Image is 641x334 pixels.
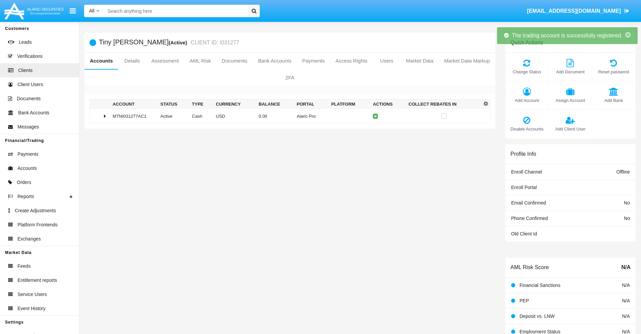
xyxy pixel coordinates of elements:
[527,8,621,14] span: [EMAIL_ADDRESS][DOMAIN_NAME]
[596,97,632,104] span: Add Bank
[213,109,256,123] td: USD
[17,263,31,270] span: Feeds
[17,221,58,228] span: Platform Frontends
[158,99,189,109] th: Status
[84,70,495,86] a: 2FA
[297,53,330,69] a: Payments
[596,69,632,75] span: Reset password
[17,235,41,243] span: Exchanges
[370,99,406,109] th: Actions
[552,126,589,132] span: Add Client User
[17,95,41,102] span: Documents
[18,109,49,116] span: Bank Accounts
[294,109,329,123] td: Alaric Pro
[17,81,43,88] span: Client Users
[622,298,630,303] span: N/A
[622,283,630,288] span: N/A
[520,298,529,303] span: PEP
[373,53,400,69] a: Users
[294,99,329,109] th: Portal
[439,53,495,69] a: Market Data Markup
[17,193,34,200] span: Reports
[328,99,370,109] th: Platform
[99,39,239,46] h5: Tiny [PERSON_NAME]
[511,185,537,190] span: Enroll Portal
[189,99,213,109] th: Type
[511,216,548,221] span: Phone Confirmed
[509,126,545,132] span: Disable Accounts
[216,53,253,69] a: Documents
[104,5,246,17] input: Search
[253,53,297,69] a: Bank Accounts
[511,200,546,206] span: Email Confirmed
[509,69,545,75] span: Change Status
[17,123,39,131] span: Messages
[511,231,537,236] span: Old Client Id
[84,7,104,14] a: All
[512,33,622,38] span: The trading account is successfully registered.
[15,207,56,214] span: Create Adjustments
[17,179,31,186] span: Orders
[17,53,42,60] span: Verifications
[520,283,560,288] span: Financial Sanctions
[622,313,630,319] span: N/A
[510,151,536,157] h6: Profile Info
[19,39,32,46] span: Leads
[110,99,158,109] th: Account
[17,151,38,158] span: Payments
[624,216,630,221] span: No
[621,263,631,271] span: N/A
[17,291,47,298] span: Service Users
[110,109,158,123] td: MTNI031277AC1
[17,165,37,172] span: Accounts
[184,53,216,69] a: AML Risk
[17,305,45,312] span: Event History
[17,277,57,284] span: Entitlement reports
[510,264,549,270] h6: AML Risk Score
[118,53,146,69] a: Details
[3,1,65,21] img: Logo image
[524,2,633,21] a: [EMAIL_ADDRESS][DOMAIN_NAME]
[509,97,545,104] span: Add Account
[624,200,630,206] span: No
[169,39,189,46] div: (Active)
[189,40,239,45] small: CLIENT ID: I031277
[330,53,373,69] a: Access Rights
[189,109,213,123] td: Cash
[84,53,118,69] a: Accounts
[400,53,439,69] a: Market Data
[213,99,256,109] th: Currency
[256,109,294,123] td: 0.00
[256,99,294,109] th: Balance
[552,97,589,104] span: Assign Account
[406,99,482,109] th: Collect Rebates In
[146,53,184,69] a: Assessment
[552,69,589,75] span: Add Document
[616,169,630,175] span: Offline
[18,67,33,74] span: Clients
[89,8,95,13] span: All
[520,313,555,319] span: Deposit vs. LNW
[158,109,189,123] td: Active
[511,169,542,175] span: Enroll Channel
